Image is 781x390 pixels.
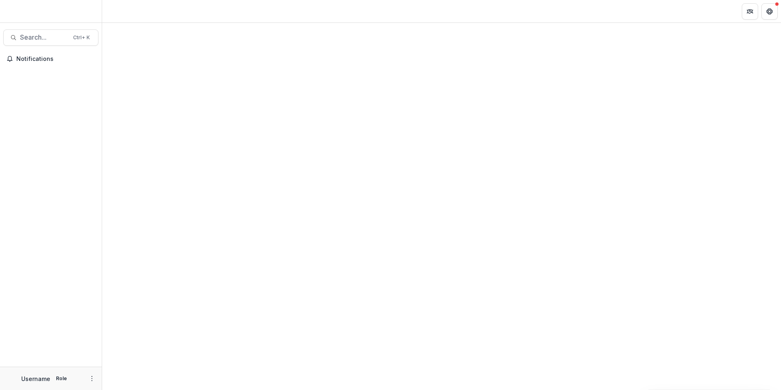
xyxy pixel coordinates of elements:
p: Username [21,374,50,383]
nav: breadcrumb [105,5,140,17]
button: Notifications [3,52,98,65]
div: Ctrl + K [71,33,91,42]
button: More [87,374,97,383]
span: Notifications [16,56,95,63]
span: Search... [20,34,68,41]
button: Get Help [761,3,778,20]
button: Search... [3,29,98,46]
p: Role [54,375,69,382]
button: Partners [742,3,758,20]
